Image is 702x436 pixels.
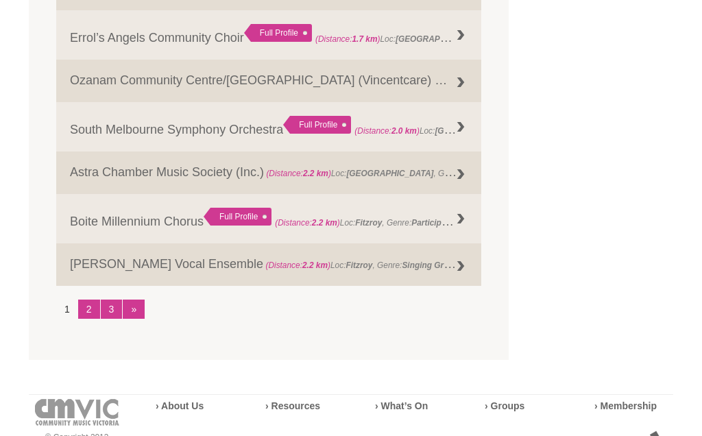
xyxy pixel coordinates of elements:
[56,152,481,194] a: Astra Chamber Music Society (Inc.) (Distance:2.2 km)Loc:[GEOGRAPHIC_DATA], Genre:Singing Group ,,...
[56,60,481,102] a: Ozanam Community Centre/[GEOGRAPHIC_DATA] (Vincentcare) Music and song writing therapy groups
[346,169,433,178] strong: [GEOGRAPHIC_DATA]
[315,34,380,44] span: (Distance: )
[435,123,522,136] strong: [GEOGRAPHIC_DATA]
[402,257,463,271] strong: Singing Group ,
[315,31,623,45] span: Loc: , Genre: , Members:
[303,169,328,178] strong: 2.2 km
[594,400,657,411] a: › Membership
[355,218,382,228] strong: Fitzroy
[391,126,417,136] strong: 2.0 km
[485,400,524,411] a: › Groups
[283,116,351,134] div: Full Profile
[56,194,481,243] a: Boite Millennium Chorus Full Profile (Distance:2.2 km)Loc:Fitzroy, Genre:Participatory Festival ,...
[101,300,123,319] a: 3
[56,10,481,60] a: Errol’s Angels Community Choir Full Profile (Distance:1.7 km)Loc:[GEOGRAPHIC_DATA], Genre:, Members:
[352,34,377,44] strong: 1.7 km
[275,215,553,228] span: Loc: , Genre: , Members:
[302,261,328,270] strong: 2.2 km
[156,400,204,411] a: › About Us
[266,169,331,178] span: (Distance: )
[275,218,340,228] span: (Distance: )
[354,126,420,136] span: (Distance: )
[35,399,119,426] img: cmvic-logo-footer.png
[263,257,513,271] span: Loc: , Genre: , Members:
[56,102,481,152] a: South Melbourne Symphony Orchestra Full Profile (Distance:2.0 km)Loc:[GEOGRAPHIC_DATA], Genre:,
[264,165,638,179] span: Loc: , Genre: , Members:
[56,243,481,286] a: [PERSON_NAME] Vocal Ensemble (Distance:2.2 km)Loc:Fitzroy, Genre:Singing Group ,, Members:
[244,24,312,42] div: Full Profile
[78,300,100,319] a: 2
[411,215,498,228] strong: Participatory Festival ,
[265,261,330,270] span: (Distance: )
[56,300,78,319] li: 1
[265,400,320,411] a: › Resources
[123,300,145,319] a: »
[396,31,483,45] strong: [GEOGRAPHIC_DATA]
[312,218,337,228] strong: 2.2 km
[346,261,372,270] strong: Fitzroy
[204,208,271,226] div: Full Profile
[354,123,633,136] span: Loc: , Genre: ,
[375,400,428,411] a: › What’s On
